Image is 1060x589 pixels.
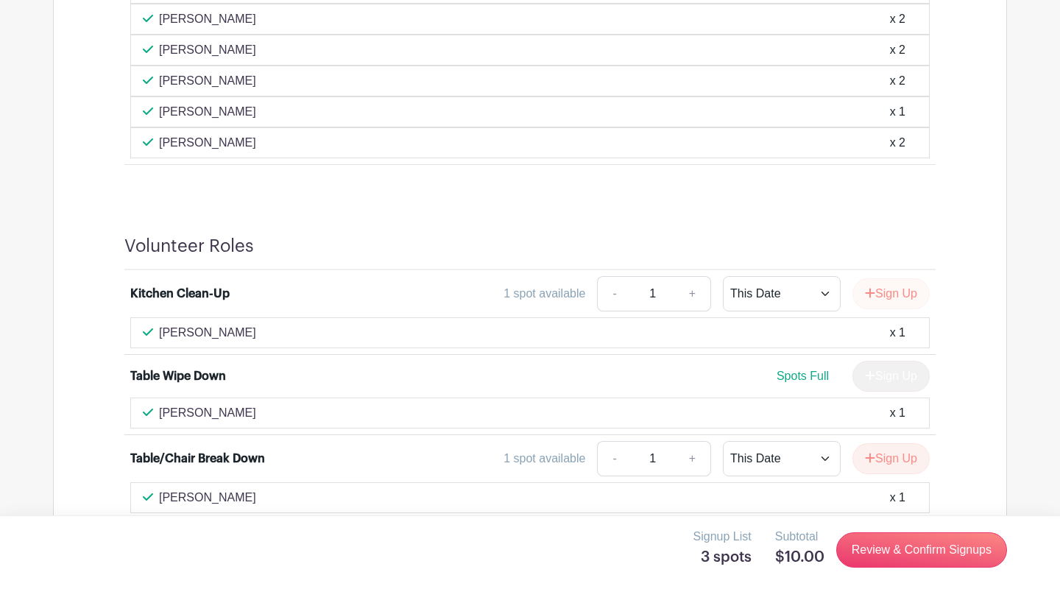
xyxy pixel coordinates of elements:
[693,528,752,546] p: Signup List
[597,276,631,311] a: -
[504,450,585,468] div: 1 spot available
[159,134,256,152] p: [PERSON_NAME]
[674,276,711,311] a: +
[130,450,265,468] div: Table/Chair Break Down
[890,489,905,507] div: x 1
[890,324,905,342] div: x 1
[890,41,905,59] div: x 2
[159,324,256,342] p: [PERSON_NAME]
[674,441,711,476] a: +
[775,549,824,566] h5: $10.00
[159,103,256,121] p: [PERSON_NAME]
[890,72,905,90] div: x 2
[890,103,905,121] div: x 1
[159,404,256,422] p: [PERSON_NAME]
[597,441,631,476] a: -
[836,532,1007,568] a: Review & Confirm Signups
[890,10,905,28] div: x 2
[693,549,752,566] h5: 3 spots
[890,404,905,422] div: x 1
[130,285,230,303] div: Kitchen Clean-Up
[159,41,256,59] p: [PERSON_NAME]
[775,528,824,546] p: Subtotal
[159,489,256,507] p: [PERSON_NAME]
[777,370,829,382] span: Spots Full
[159,72,256,90] p: [PERSON_NAME]
[852,443,930,474] button: Sign Up
[124,236,254,257] h4: Volunteer Roles
[890,134,905,152] div: x 2
[504,285,585,303] div: 1 spot available
[159,10,256,28] p: [PERSON_NAME]
[130,367,226,385] div: Table Wipe Down
[852,278,930,309] button: Sign Up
